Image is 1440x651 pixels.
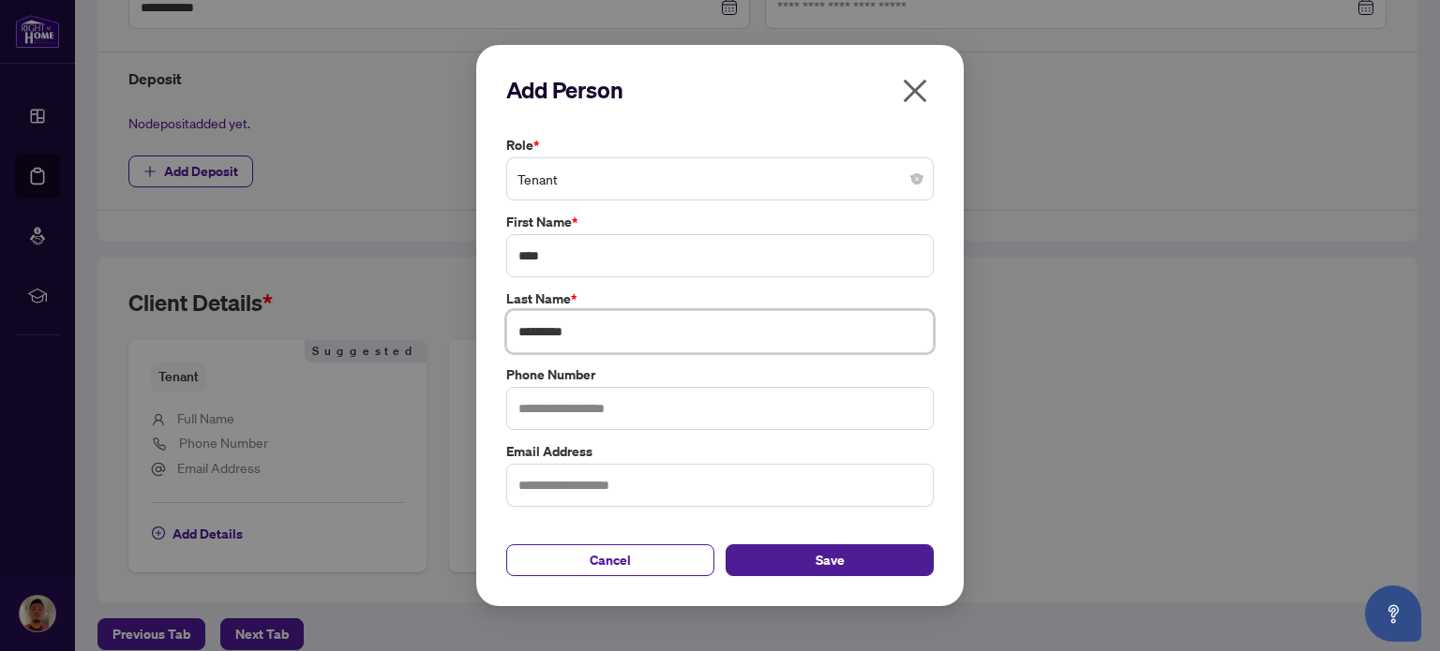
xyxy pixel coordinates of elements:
h2: Add Person [506,75,934,105]
span: Tenant [517,161,922,197]
span: close-circle [911,173,922,185]
label: Role [506,135,934,155]
label: Email Address [506,441,934,462]
button: Cancel [506,544,714,576]
label: Phone Number [506,364,934,385]
button: Open asap [1365,585,1421,642]
span: close [900,76,930,106]
button: Save [726,544,934,576]
span: Save [816,545,845,575]
span: Cancel [590,545,631,575]
label: First Name [506,212,934,232]
label: Last Name [506,289,934,309]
